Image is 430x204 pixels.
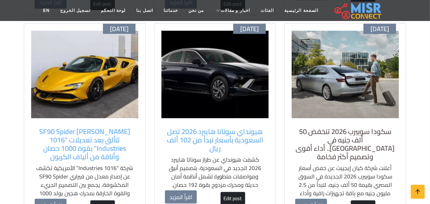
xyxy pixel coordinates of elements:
[209,4,255,17] a: اخبار و مقالات
[240,25,259,33] span: [DATE]
[165,155,265,189] p: كشفت هيونداي عن طراز سوناتا هايبرد 2026 الجديد في السعودية، بتصميم أنيق ومواصفات متطورة تشمل أنظم...
[165,190,197,204] a: اقرأ المزيد
[183,4,209,17] a: من نحن
[279,4,324,17] a: الصفحة الرئيسية
[131,4,158,17] a: اتصل بنا
[158,4,183,17] a: خدماتنا
[38,4,55,17] a: EN
[110,25,129,33] span: [DATE]
[161,31,269,118] img: هيونداي سوناتا هايبرد 2026 بتصميم خارجي أنيق في السعودية
[165,127,265,153] a: هيونداي سوناتا هايبرد 2026 تصل السعودية بأسعار تبدأ من 102 ألف ريال
[55,4,96,17] a: تسجيل الخروج
[31,31,138,118] img: فيراري SF90 Spider المعدلة من 1016 Industries
[255,4,279,17] a: الفئات
[370,25,389,33] span: [DATE]
[221,7,250,14] span: اخبار و مقالات
[292,31,399,118] img: سكودا سوبيرب 2026 بعد التخفيض في مصر
[295,127,395,161] a: سكودا سوبيرب 2026 تنخفض 50 ألف جنيه في [GEOGRAPHIC_DATA].. أداء أقوى وتصميم أكثر فخامة
[96,4,131,17] a: لوحة التحكم
[334,2,381,19] img: main.misr_connect
[35,127,135,161] a: [PERSON_NAME] SF90 Spider تتألق بعد تعديلات “1016 Industries” بقوة 1000 حصان وأناقة من ألياف الكربون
